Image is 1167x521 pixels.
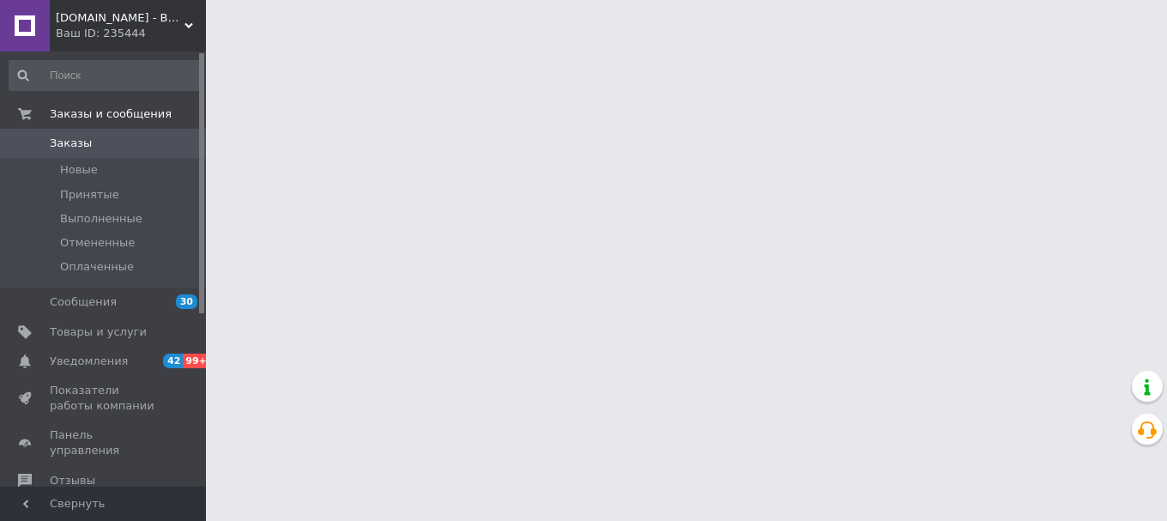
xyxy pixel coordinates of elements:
[183,354,211,368] span: 99+
[56,10,184,26] span: 4PARTY.kiev.ua - Все для праздника
[60,162,98,178] span: Новые
[50,136,92,151] span: Заказы
[60,259,134,275] span: Оплаченные
[60,187,119,203] span: Принятые
[176,294,197,309] span: 30
[50,294,117,310] span: Сообщения
[50,354,128,369] span: Уведомления
[50,383,159,414] span: Показатели работы компании
[56,26,206,41] div: Ваш ID: 235444
[50,324,147,340] span: Товары и услуги
[50,427,159,458] span: Панель управления
[9,60,203,91] input: Поиск
[50,473,95,488] span: Отзывы
[50,106,172,122] span: Заказы и сообщения
[60,211,142,227] span: Выполненные
[163,354,183,368] span: 42
[60,235,135,251] span: Отмененные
